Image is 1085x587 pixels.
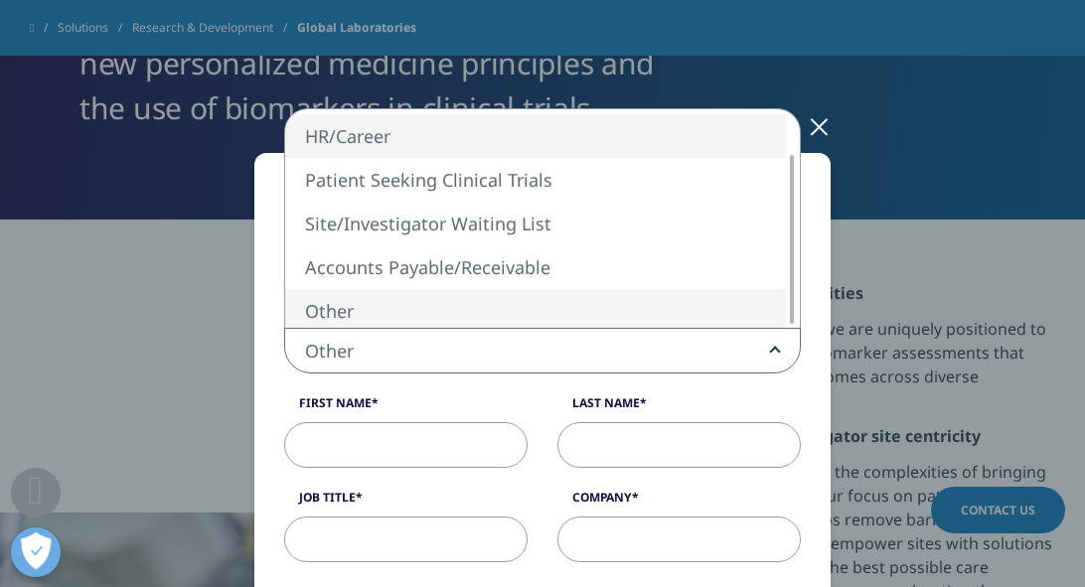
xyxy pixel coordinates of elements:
li: Other [285,289,786,333]
li: Accounts Payable/Receivable [285,245,786,289]
button: Open Preferences [11,527,61,577]
span: Other [284,328,801,373]
li: Site/Investigator Waiting List [285,202,786,245]
label: First Name [284,394,528,422]
li: HR/Career [285,114,786,158]
label: Job Title [284,489,528,516]
label: Company [557,489,801,516]
label: Last Name [557,394,801,422]
li: Patient Seeking Clinical Trials [285,158,786,202]
span: Other [285,329,800,374]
